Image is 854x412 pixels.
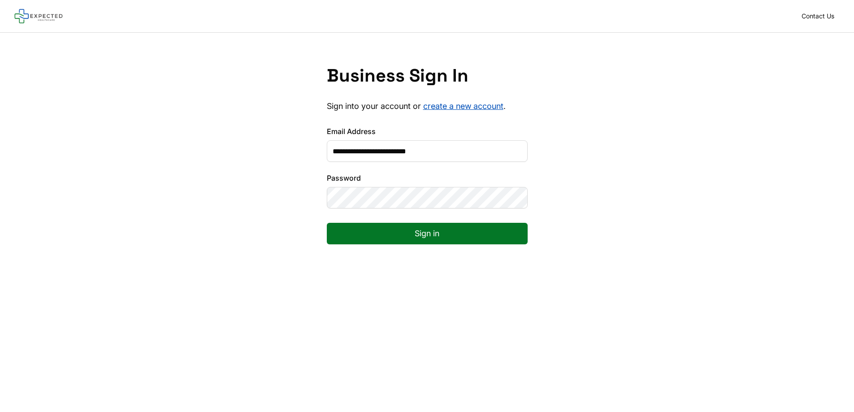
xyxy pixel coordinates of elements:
[327,223,528,244] button: Sign in
[327,126,528,137] label: Email Address
[327,65,528,87] h1: Business Sign In
[423,101,503,111] a: create a new account
[796,10,840,22] a: Contact Us
[327,173,528,183] label: Password
[327,101,528,112] p: Sign into your account or .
